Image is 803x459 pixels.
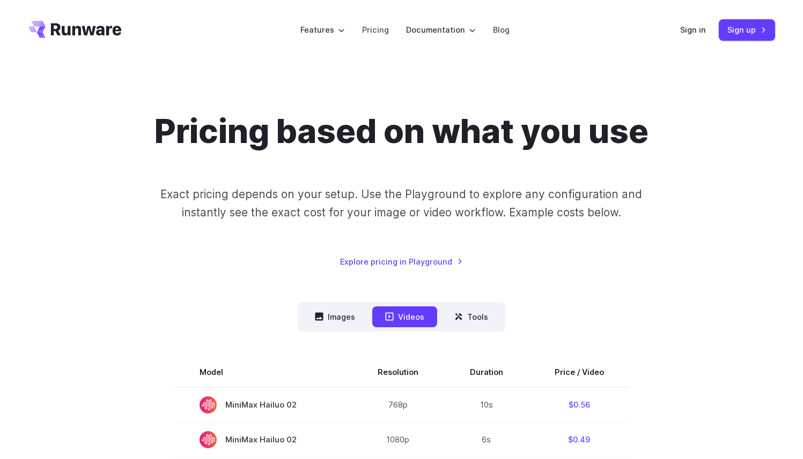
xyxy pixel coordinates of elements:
[352,422,444,457] td: 1080p
[340,255,463,268] a: Explore pricing in Playground
[529,387,630,423] td: $0.56
[680,24,706,36] a: Sign in
[352,357,444,387] th: Resolution
[300,24,345,36] label: Features
[28,21,122,38] a: Go to /
[493,24,510,36] a: Blog
[154,111,649,151] h1: Pricing based on what you use
[719,19,775,40] a: Sign up
[200,431,326,448] span: MiniMax Hailuo 02
[200,396,326,413] span: MiniMax Hailuo 02
[444,387,529,423] td: 10s
[406,24,476,36] label: Documentation
[372,306,437,327] button: Videos
[441,306,501,327] button: Tools
[174,357,352,387] th: Model
[140,185,662,221] p: Exact pricing depends on your setup. Use the Playground to explore any configuration and instantl...
[529,422,630,457] td: $0.49
[352,387,444,423] td: 768p
[444,422,529,457] td: 6s
[444,357,529,387] th: Duration
[529,357,630,387] th: Price / Video
[362,24,389,36] a: Pricing
[302,306,368,327] button: Images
